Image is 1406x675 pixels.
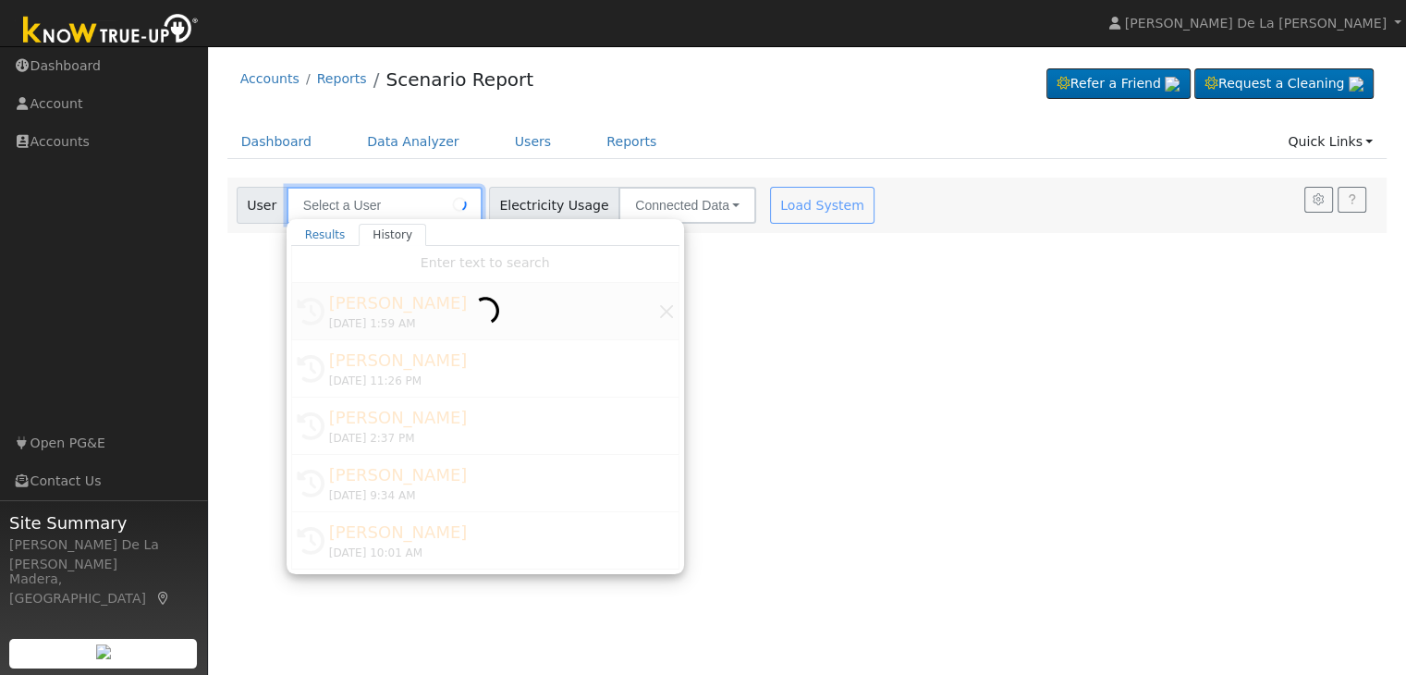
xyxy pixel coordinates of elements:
a: Request a Cleaning [1194,68,1374,100]
a: Dashboard [227,125,326,159]
a: Accounts [240,71,300,86]
img: Know True-Up [14,10,208,52]
a: Refer a Friend [1046,68,1191,100]
img: retrieve [96,644,111,659]
img: retrieve [1165,77,1180,92]
input: Select a User [287,187,483,224]
span: Electricity Usage [489,187,619,224]
a: Help Link [1338,187,1366,213]
a: Results [291,224,360,246]
div: [PERSON_NAME] De La [PERSON_NAME] [9,535,198,574]
div: Madera, [GEOGRAPHIC_DATA] [9,570,198,608]
img: retrieve [1349,77,1363,92]
span: Site Summary [9,510,198,535]
a: Reports [593,125,670,159]
a: Quick Links [1274,125,1387,159]
a: Data Analyzer [353,125,473,159]
a: History [359,224,426,246]
a: Scenario Report [385,68,533,91]
span: [PERSON_NAME] De La [PERSON_NAME] [1125,16,1387,31]
a: Reports [317,71,367,86]
a: Map [155,591,172,606]
button: Settings [1304,187,1333,213]
span: User [237,187,287,224]
a: Users [501,125,566,159]
button: Connected Data [618,187,756,224]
